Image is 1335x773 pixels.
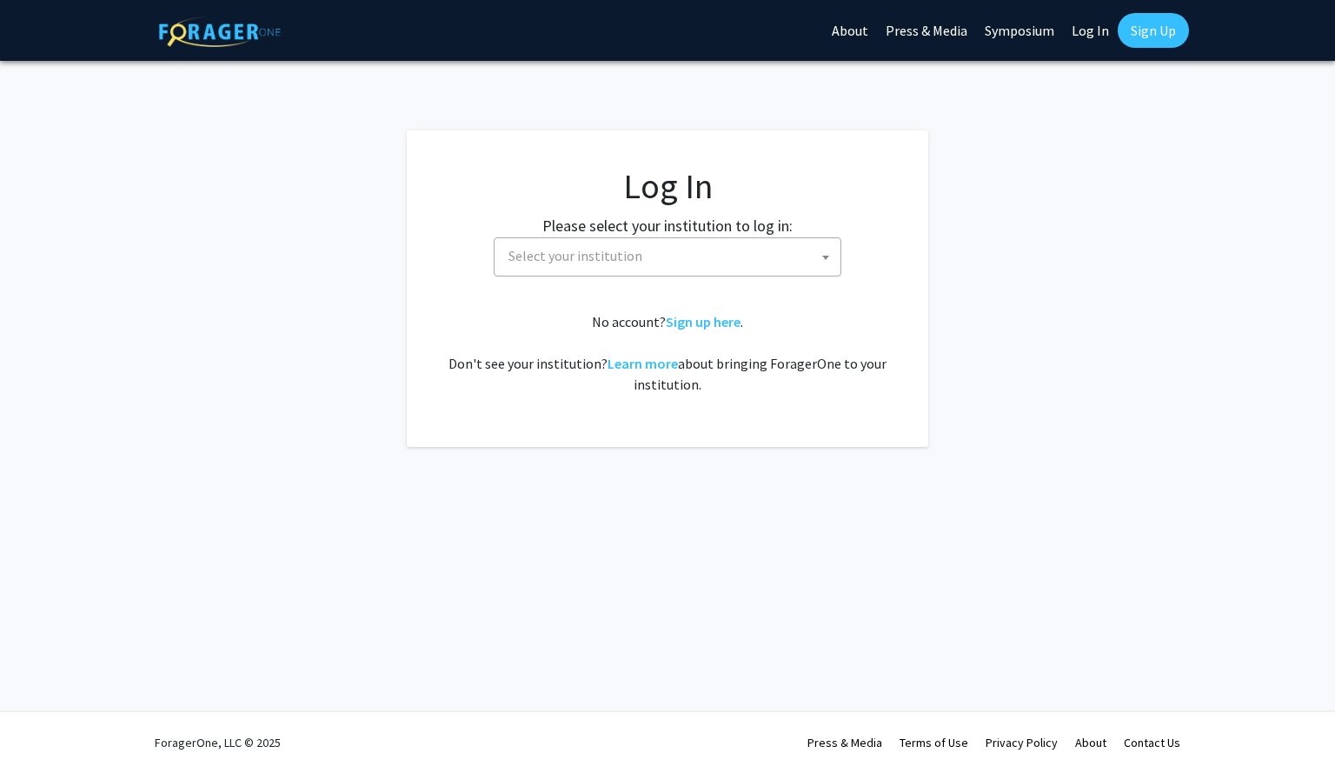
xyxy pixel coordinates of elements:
[159,17,281,47] img: ForagerOne Logo
[442,311,893,395] div: No account? . Don't see your institution? about bringing ForagerOne to your institution.
[900,735,968,750] a: Terms of Use
[1075,735,1106,750] a: About
[508,247,642,264] span: Select your institution
[501,238,840,274] span: Select your institution
[494,237,841,277] span: Select your institution
[666,313,741,330] a: Sign up here
[1118,13,1189,48] a: Sign Up
[1124,735,1180,750] a: Contact Us
[155,712,281,773] div: ForagerOne, LLC © 2025
[986,735,1058,750] a: Privacy Policy
[542,214,793,237] label: Please select your institution to log in:
[608,355,678,372] a: Learn more about bringing ForagerOne to your institution
[442,165,893,207] h1: Log In
[807,735,882,750] a: Press & Media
